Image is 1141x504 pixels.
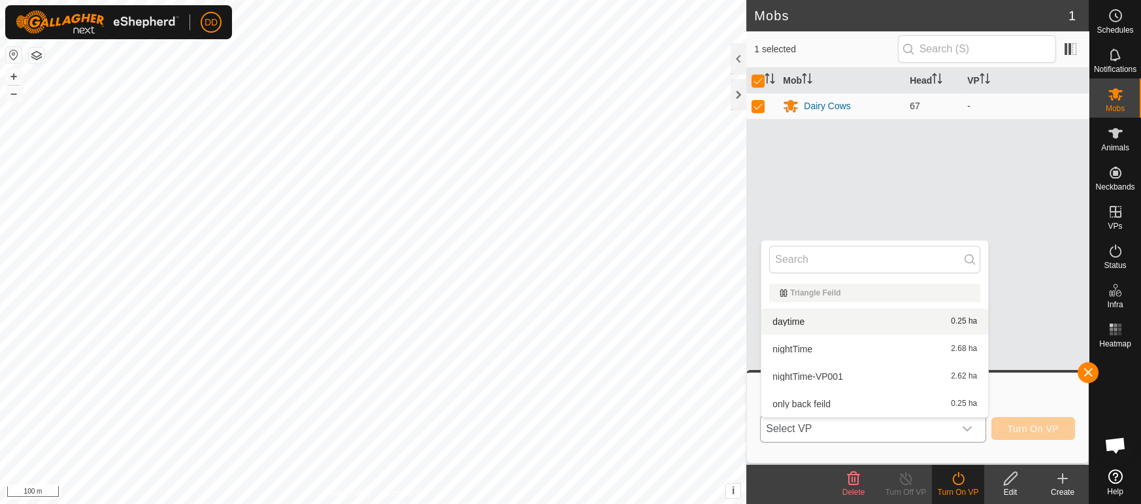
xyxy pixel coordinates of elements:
[205,16,218,29] span: DD
[804,99,851,113] div: Dairy Cows
[1095,183,1134,191] span: Neckbands
[904,68,962,93] th: Head
[1089,464,1141,501] a: Help
[991,417,1075,440] button: Turn On VP
[772,372,843,381] span: nightTime-VP001
[772,317,804,326] span: daytime
[1107,488,1123,496] span: Help
[951,372,977,381] span: 2.62 ha
[980,75,990,86] p-sorticon: Activate to sort
[842,488,865,497] span: Delete
[778,68,904,93] th: Mob
[761,278,988,417] ul: Option List
[29,48,44,63] button: Map Layers
[951,399,977,409] span: 0.25 ha
[1068,6,1076,25] span: 1
[1099,340,1131,348] span: Heatmap
[765,75,775,86] p-sorticon: Activate to sort
[951,344,977,354] span: 2.68 ha
[1036,486,1089,498] div: Create
[1101,144,1129,152] span: Animals
[386,487,425,499] a: Contact Us
[761,391,988,417] li: only back feild
[898,35,1056,63] input: Search (S)
[802,75,812,86] p-sorticon: Activate to sort
[6,69,22,84] button: +
[910,101,920,111] span: 67
[954,416,980,442] div: dropdown trigger
[761,309,988,335] li: daytime
[984,486,1036,498] div: Edit
[1104,261,1126,269] span: Status
[754,42,897,56] span: 1 selected
[761,336,988,362] li: nightTime
[1108,222,1122,230] span: VPs
[1008,424,1059,434] span: Turn On VP
[726,484,740,498] button: i
[6,47,22,63] button: Reset Map
[732,485,735,496] span: i
[761,416,953,442] span: Select VP
[1107,301,1123,309] span: Infra
[1097,26,1133,34] span: Schedules
[761,363,988,390] li: nightTime-VP001
[322,487,371,499] a: Privacy Policy
[932,75,942,86] p-sorticon: Activate to sort
[962,68,1089,93] th: VP
[1094,65,1136,73] span: Notifications
[951,317,977,326] span: 0.25 ha
[16,10,179,34] img: Gallagher Logo
[1096,426,1135,465] a: Open chat
[769,246,980,273] input: Search
[932,486,984,498] div: Turn On VP
[962,93,1089,119] td: -
[1106,105,1125,112] span: Mobs
[754,8,1068,24] h2: Mobs
[780,289,970,297] div: Triangle Feild
[6,86,22,101] button: –
[772,399,831,409] span: only back feild
[772,344,812,354] span: nightTime
[880,486,932,498] div: Turn Off VP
